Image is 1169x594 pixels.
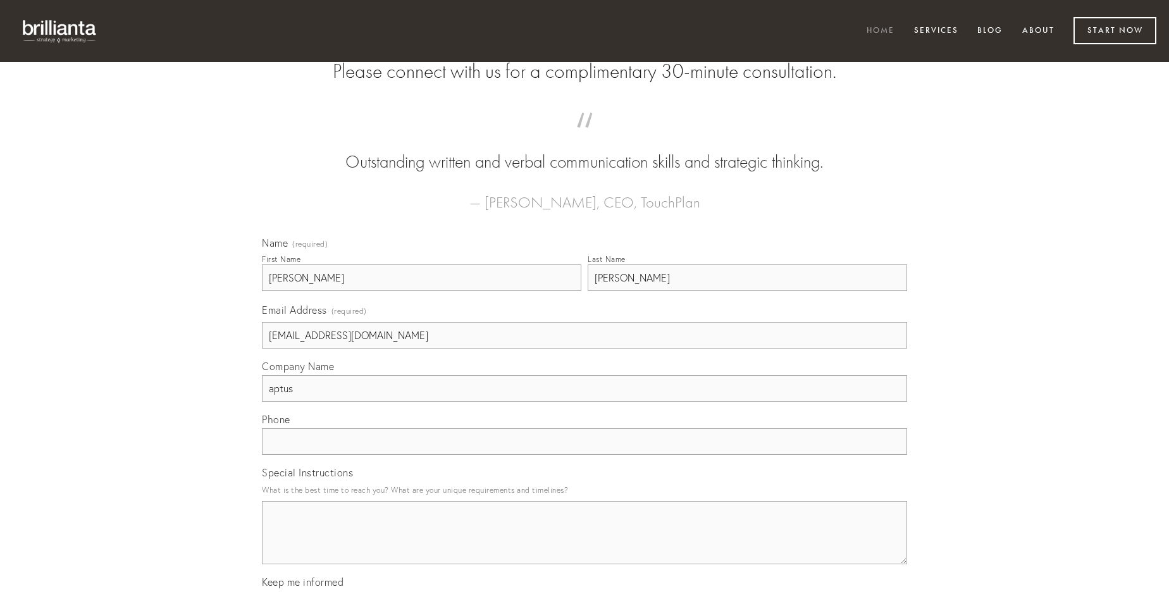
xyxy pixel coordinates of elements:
[906,21,967,42] a: Services
[262,466,353,479] span: Special Instructions
[1073,17,1156,44] a: Start Now
[262,576,343,588] span: Keep me informed
[262,413,290,426] span: Phone
[262,360,334,373] span: Company Name
[282,125,887,175] blockquote: Outstanding written and verbal communication skills and strategic thinking.
[331,302,367,319] span: (required)
[262,304,327,316] span: Email Address
[858,21,903,42] a: Home
[262,254,300,264] div: First Name
[13,13,108,49] img: brillianta - research, strategy, marketing
[282,125,887,150] span: “
[262,237,288,249] span: Name
[588,254,626,264] div: Last Name
[292,240,328,248] span: (required)
[262,481,907,498] p: What is the best time to reach you? What are your unique requirements and timelines?
[969,21,1011,42] a: Blog
[262,59,907,84] h2: Please connect with us for a complimentary 30-minute consultation.
[1014,21,1063,42] a: About
[282,175,887,215] figcaption: — [PERSON_NAME], CEO, TouchPlan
